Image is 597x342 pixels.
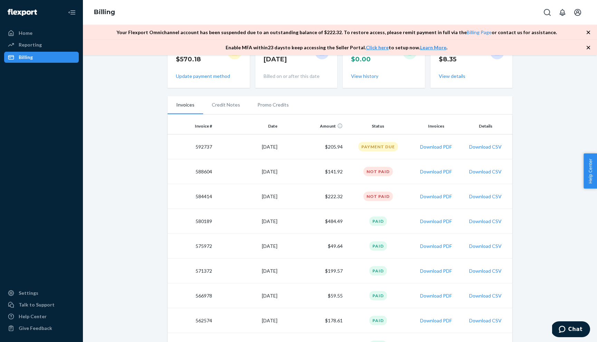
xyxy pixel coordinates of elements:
div: Billing [19,54,33,61]
a: Help Center [4,311,79,322]
td: [DATE] [215,234,280,259]
button: Download CSV [469,243,502,250]
button: Download CSV [469,193,502,200]
div: Help Center [19,313,47,320]
div: Reporting [19,41,42,48]
div: Paid [369,291,387,300]
div: Not Paid [363,192,393,201]
button: Download CSV [469,292,502,299]
button: Download PDF [420,317,452,324]
p: [DATE] [264,55,294,64]
div: Home [19,30,32,37]
td: [DATE] [215,159,280,184]
td: [DATE] [215,259,280,283]
td: 592737 [168,134,215,159]
button: Download PDF [420,168,452,175]
button: Give Feedback [4,323,79,334]
td: [DATE] [215,209,280,234]
td: $178.61 [280,308,345,333]
iframe: Opens a widget where you can chat to one of our agents [552,321,590,339]
a: Billing [4,52,79,63]
a: Billing [94,8,115,16]
td: $205.94 [280,134,345,159]
th: Invoice # [168,118,215,134]
button: Download PDF [420,143,452,150]
button: Download PDF [420,193,452,200]
td: [DATE] [215,283,280,308]
td: [DATE] [215,184,280,209]
a: Settings [4,288,79,299]
th: Details [462,118,512,134]
td: $484.49 [280,209,345,234]
p: Enable MFA within 23 days to keep accessing the Seller Portal. to setup now. . [226,44,447,51]
a: Home [4,28,79,39]
button: Download PDF [420,243,452,250]
th: Date [215,118,280,134]
div: Give Feedback [19,325,52,332]
div: Paid [369,266,387,275]
li: Credit Notes [203,96,249,113]
div: Settings [19,290,38,296]
p: Billed on or after this date [264,73,329,80]
a: Click here [366,44,389,50]
td: 566978 [168,283,215,308]
td: 584414 [168,184,215,209]
button: Download CSV [469,168,502,175]
button: Download CSV [469,218,502,225]
span: $0.00 [351,56,371,63]
th: Amount [280,118,345,134]
button: Download PDF [420,268,452,274]
div: Paid [369,217,387,226]
th: Invoices [411,118,462,134]
button: Open account menu [571,6,585,19]
th: Status [345,118,411,134]
button: Open notifications [556,6,569,19]
button: View details [439,73,465,80]
div: Not Paid [363,167,393,176]
p: Your Flexport Omnichannel account has been suspended due to an outstanding balance of $ 222.32 . ... [116,29,557,36]
td: [DATE] [215,308,280,333]
button: Update payment method [176,73,230,80]
td: 580189 [168,209,215,234]
button: Talk to Support [4,299,79,310]
button: Download PDF [420,292,452,299]
ol: breadcrumbs [88,2,121,22]
button: Open Search Box [540,6,554,19]
li: Promo Credits [249,96,297,113]
p: $8.35 [439,55,487,64]
td: $141.92 [280,159,345,184]
div: Payment Due [358,142,398,151]
a: Reporting [4,39,79,50]
li: Invoices [168,96,203,114]
div: Paid [369,241,387,251]
td: $199.57 [280,259,345,283]
button: View history [351,73,378,80]
button: Download CSV [469,143,502,150]
button: Download CSV [469,317,502,324]
button: Close Navigation [65,6,79,19]
button: Download CSV [469,268,502,274]
td: 571372 [168,259,215,283]
a: Billing Page [467,29,492,35]
td: [DATE] [215,134,280,159]
td: 588604 [168,159,215,184]
td: $222.32 [280,184,345,209]
td: 562574 [168,308,215,333]
div: Paid [369,316,387,325]
td: 575972 [168,234,215,259]
button: Download PDF [420,218,452,225]
img: Flexport logo [8,9,37,16]
td: $59.55 [280,283,345,308]
a: Learn More [420,44,446,50]
td: $49.64 [280,234,345,259]
div: Talk to Support [19,301,55,308]
button: Help Center [584,153,597,189]
p: $570.18 [176,55,201,64]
